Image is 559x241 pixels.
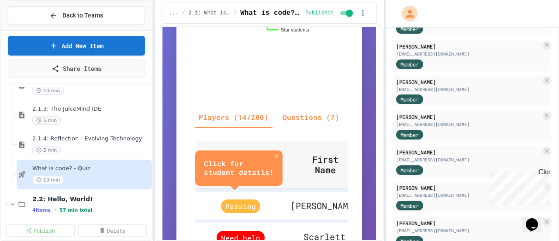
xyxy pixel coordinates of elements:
iframe: chat widget [522,206,550,232]
span: / [234,10,237,17]
iframe: chat widget [487,168,550,205]
div: [EMAIL_ADDRESS][DOMAIN_NAME] [396,227,541,234]
span: First Name [304,154,359,175]
span: [PERSON_NAME] [290,200,359,211]
span: • [54,206,56,213]
div: [PERSON_NAME] [396,113,541,121]
span: 10 min [32,176,64,184]
div: [EMAIL_ADDRESS][DOMAIN_NAME] [396,51,541,57]
div: [EMAIL_ADDRESS][DOMAIN_NAME] [396,192,541,199]
div: [PERSON_NAME] [396,184,541,192]
span: 4 items [32,207,51,213]
span: 2.2: Hello, World! [32,195,150,203]
span: Member [400,166,419,174]
span: 2.1: What is Code? [189,10,230,17]
div: [EMAIL_ADDRESS][DOMAIN_NAME] [396,157,541,163]
div: Chat with us now!Close [3,3,60,56]
button: close [271,150,282,161]
a: Publish [6,224,75,237]
span: 5 min [32,146,61,154]
button: Back to Teams [8,6,145,25]
span: 57 min total [59,207,92,213]
span: ... [169,10,179,17]
div: [PERSON_NAME] [396,219,541,227]
button: Questions (7) [276,107,346,128]
span: Member [400,60,419,68]
span: 2.1.4: Reflection - Evolving Technology [32,135,150,143]
span: What is code? - Quiz [240,8,302,18]
div: basic tabs example [195,107,343,128]
a: Add New Item [8,36,145,56]
span: 5 min [32,116,61,125]
span: Member [400,131,419,139]
div: [EMAIL_ADDRESS][DOMAIN_NAME] [396,121,541,128]
div: [PERSON_NAME] [396,42,541,50]
div: [PERSON_NAME] [396,148,541,156]
div: [PERSON_NAME] [396,78,541,86]
button: Players (14/200) [192,107,276,128]
span: Member [400,25,419,33]
a: Share Items [8,59,145,78]
span: Member [400,95,419,103]
span: 10 min [32,87,64,95]
span: Back to Teams [62,11,103,20]
span: Published [305,10,334,17]
span: 2.1.3: The JuiceMind IDE [32,105,150,113]
div: Content is published and visible to students [305,8,355,18]
span: What is code? - Quiz [32,165,150,172]
div: My Account [393,3,420,24]
span: Passing [221,199,260,213]
span: Member [400,202,419,210]
div: [EMAIL_ADDRESS][DOMAIN_NAME] [396,86,541,93]
div: Click for student details! [204,159,274,177]
a: Delete [78,224,147,237]
text: Star students [281,27,309,32]
span: / [182,10,185,17]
